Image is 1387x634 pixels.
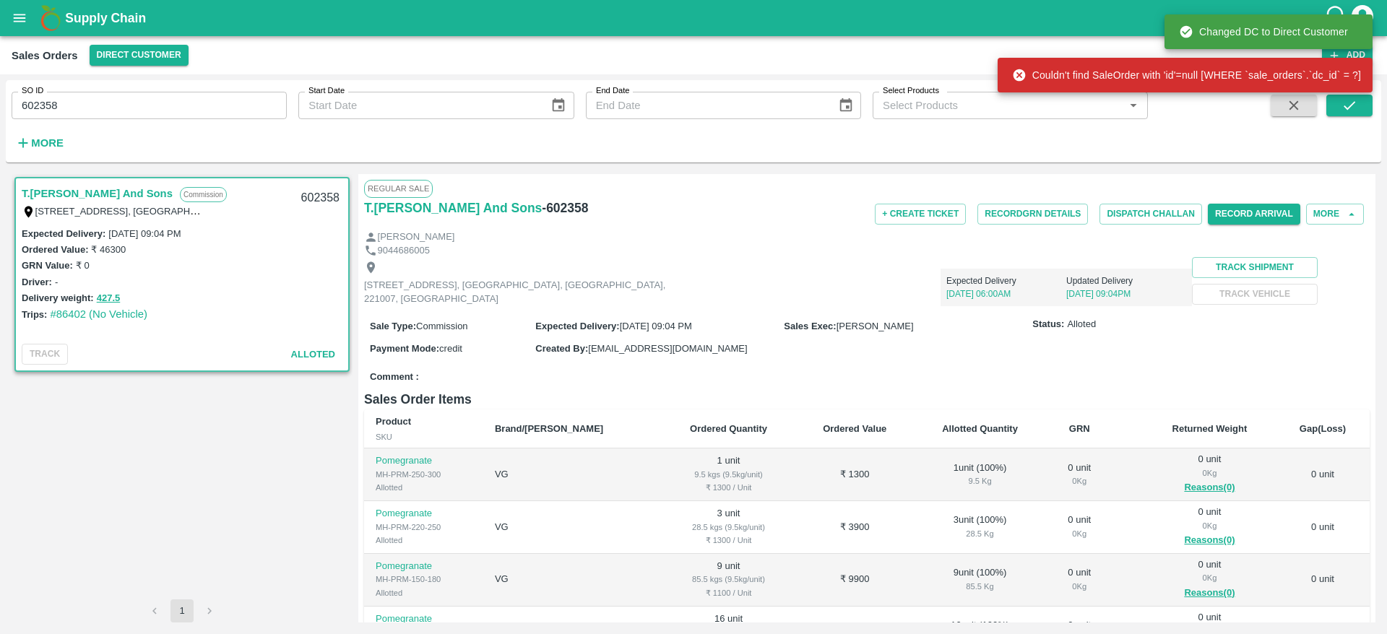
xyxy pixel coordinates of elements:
[925,527,1034,540] div: 28.5 Kg
[108,228,181,239] label: [DATE] 09:04 PM
[1155,453,1264,496] div: 0 unit
[376,416,411,427] b: Product
[1155,571,1264,584] div: 0 Kg
[1192,257,1318,278] button: Track Shipment
[925,513,1034,540] div: 3 unit ( 100 %)
[1058,566,1101,593] div: 0 unit
[376,507,472,521] p: Pomegranate
[1155,558,1264,602] div: 0 unit
[50,308,147,320] a: #86402 (No Vehicle)
[364,279,689,305] p: [STREET_ADDRESS], [GEOGRAPHIC_DATA], [GEOGRAPHIC_DATA], 221007, [GEOGRAPHIC_DATA]
[376,481,472,494] div: Allotted
[796,501,913,554] td: ₹ 3900
[1276,554,1370,607] td: 0 unit
[1124,96,1143,115] button: Open
[1058,513,1101,540] div: 0 unit
[1058,527,1101,540] div: 0 Kg
[946,287,1066,300] p: [DATE] 06:00AM
[1155,466,1264,479] div: 0 Kg
[76,260,90,271] label: ₹ 0
[1058,461,1101,488] div: 0 unit
[12,92,287,119] input: Enter SO ID
[22,260,73,271] label: GRN Value:
[925,461,1034,488] div: 1 unit ( 100 %)
[535,321,619,331] label: Expected Delivery :
[170,599,194,622] button: page 1
[22,292,94,303] label: Delivery weight:
[376,560,472,573] p: Pomegranate
[291,349,335,360] span: Alloted
[12,46,78,65] div: Sales Orders
[12,131,67,155] button: More
[596,85,629,97] label: End Date
[1066,287,1186,300] p: [DATE] 09:04PM
[1300,423,1346,434] b: Gap(Loss)
[1324,5,1349,31] div: customer-support
[22,228,105,239] label: Expected Delivery :
[837,321,914,331] span: [PERSON_NAME]
[1306,204,1364,225] button: More
[796,448,913,501] td: ₹ 1300
[376,612,472,626] p: Pomegranate
[483,501,661,554] td: VG
[1349,3,1375,33] div: account of current user
[1099,204,1202,225] button: Dispatch Challan
[877,96,1120,115] input: Select Products
[22,244,88,255] label: Ordered Value:
[1066,274,1186,287] p: Updated Delivery
[823,423,886,434] b: Ordered Value
[784,321,836,331] label: Sales Exec :
[1155,519,1264,532] div: 0 Kg
[1208,204,1300,225] button: Record Arrival
[65,11,146,25] b: Supply Chain
[90,45,189,66] button: Select DC
[36,4,65,32] img: logo
[673,468,785,481] div: 9.5 kgs (9.5kg/unit)
[925,566,1034,593] div: 9 unit ( 100 %)
[376,573,472,586] div: MH-PRM-150-180
[22,85,43,97] label: SO ID
[946,274,1066,287] p: Expected Delivery
[673,521,785,534] div: 28.5 kgs (9.5kg/unit)
[308,85,345,97] label: Start Date
[661,448,796,501] td: 1 unit
[65,8,1324,28] a: Supply Chain
[364,198,542,218] a: T.[PERSON_NAME] And Sons
[661,554,796,607] td: 9 unit
[1155,532,1264,549] button: Reasons(0)
[3,1,36,35] button: open drawer
[376,534,472,547] div: Allotted
[22,184,173,203] a: T.[PERSON_NAME] And Sons
[376,468,472,481] div: MH-PRM-250-300
[977,204,1088,225] button: RecordGRN Details
[31,137,64,149] strong: More
[1172,423,1248,434] b: Returned Weight
[22,309,47,320] label: Trips:
[1155,479,1264,496] button: Reasons(0)
[942,423,1018,434] b: Allotted Quantity
[370,343,439,354] label: Payment Mode :
[439,343,462,354] span: credit
[376,521,472,534] div: MH-PRM-220-250
[1276,448,1370,501] td: 0 unit
[1069,423,1090,434] b: GRN
[690,423,767,434] b: Ordered Quantity
[1012,62,1361,88] div: Couldn't find SaleOrder with 'id'=null [WHERE `sale_orders`.`dc_id` = ?]
[141,599,223,622] nav: pagination navigation
[673,573,785,586] div: 85.5 kgs (9.5kg/unit)
[293,181,348,215] div: 602358
[376,454,472,468] p: Pomegranate
[180,187,227,202] p: Commission
[416,321,468,331] span: Commission
[832,92,860,119] button: Choose date
[376,586,472,599] div: Allotted
[483,448,661,501] td: VG
[586,92,826,119] input: End Date
[925,580,1034,593] div: 85.5 Kg
[875,204,966,225] button: + Create Ticket
[883,85,939,97] label: Select Products
[35,205,474,217] label: [STREET_ADDRESS], [GEOGRAPHIC_DATA], [GEOGRAPHIC_DATA], 221007, [GEOGRAPHIC_DATA]
[796,554,913,607] td: ₹ 9900
[1155,585,1264,602] button: Reasons(0)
